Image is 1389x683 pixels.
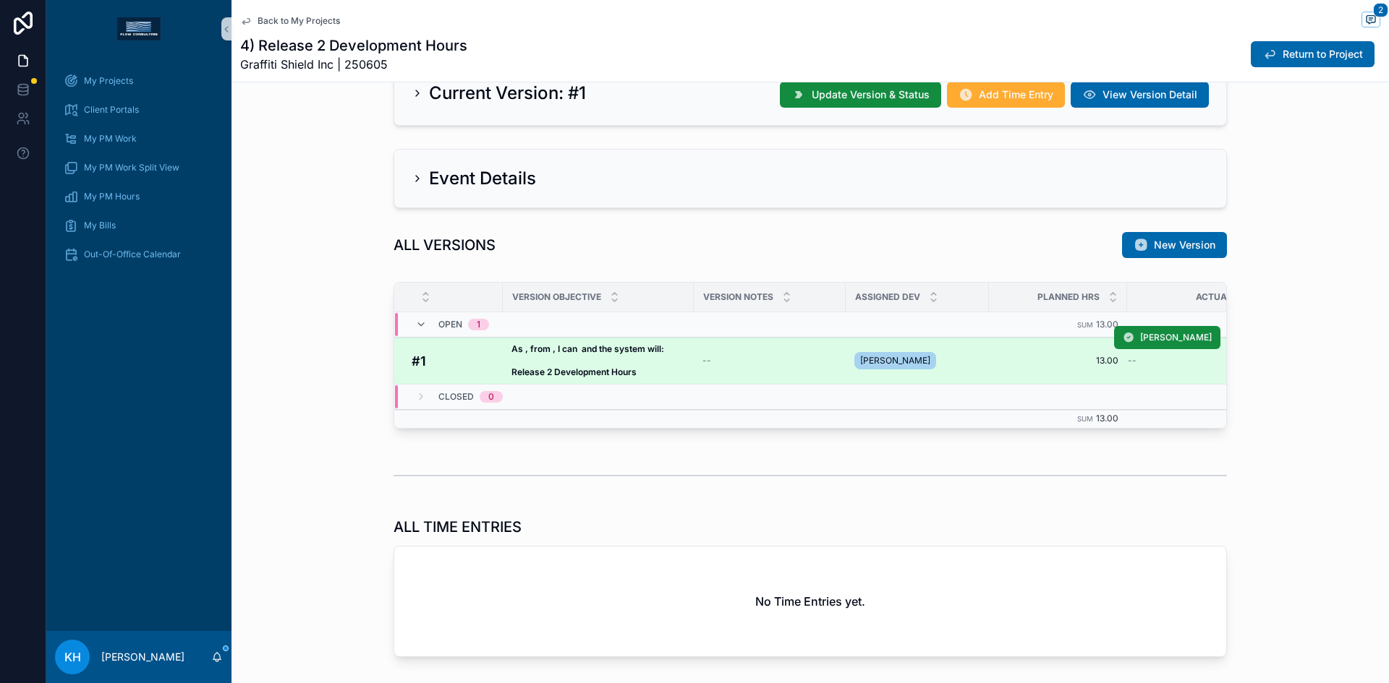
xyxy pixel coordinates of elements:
button: Return to Project [1251,41,1375,67]
span: Back to My Projects [258,15,340,27]
a: #1 [412,351,494,371]
span: Out-Of-Office Calendar [84,249,181,260]
span: My PM Work [84,133,137,145]
span: 2 [1373,3,1388,17]
span: Assigned Dev [855,291,920,303]
h2: Event Details [429,167,536,190]
span: Closed [438,391,474,403]
span: View Version Detail [1103,87,1197,102]
h2: Current Version: #1 [429,82,586,105]
strong: As , from , I can and the system will: Release 2 Development Hours [511,343,664,377]
a: Client Portals [55,97,223,123]
a: My PM Work Split View [55,155,223,181]
div: 0 [488,391,494,403]
h1: ALL VERSIONS [394,235,496,255]
span: -- [702,355,711,366]
span: Graffiti Shield Inc | 250605 [240,56,467,73]
span: [PERSON_NAME] [860,355,930,366]
h2: No Time Entries yet. [755,593,865,610]
a: My PM Work [55,126,223,152]
a: -- [702,355,837,366]
span: Version Objective [512,291,601,303]
span: Add Time Entry [979,87,1053,102]
span: My PM Work Split View [84,162,179,173]
small: Sum [1077,321,1093,329]
span: Open [438,319,462,330]
span: My Projects [84,75,133,87]
span: Version Notes [703,291,773,303]
a: 13.00 [998,355,1118,366]
span: Return to Project [1283,47,1363,61]
small: Sum [1077,415,1093,423]
span: KH [64,648,81,666]
span: 13.00 [1096,413,1118,424]
span: Update Version & Status [812,87,930,102]
button: 2 [1362,12,1380,30]
span: My PM Hours [84,191,140,202]
a: As , from , I can and the system will: Release 2 Development Hours [511,343,685,378]
span: My Bills [84,220,116,231]
p: [PERSON_NAME] [101,650,184,664]
a: Back to My Projects [240,15,340,27]
div: scrollable content [46,58,231,286]
button: Add Time Entry [947,82,1065,108]
a: Out-Of-Office Calendar [55,241,223,267]
a: [PERSON_NAME] [854,349,980,372]
a: My Bills [55,212,223,239]
h1: 4) Release 2 Development Hours [240,35,467,56]
span: -- [1128,355,1137,366]
button: Update Version & Status [780,82,941,108]
a: My PM Hours [55,184,223,210]
a: -- [1128,355,1262,366]
button: [PERSON_NAME] [1114,326,1220,349]
button: New Version [1122,232,1227,258]
span: Client Portals [84,104,139,116]
span: 13.00 [1096,319,1118,330]
span: [PERSON_NAME] [1140,332,1212,343]
h1: ALL TIME ENTRIES [394,517,522,537]
span: New Version [1154,238,1215,252]
div: 1 [477,319,480,330]
span: Actual Hrs [1196,291,1252,303]
span: Planned Hrs [1037,291,1100,303]
a: My Projects [55,68,223,94]
img: App logo [117,17,161,40]
button: View Version Detail [1071,82,1209,108]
